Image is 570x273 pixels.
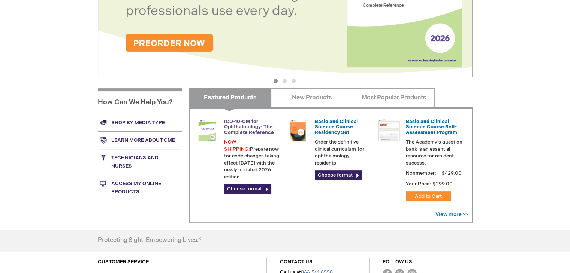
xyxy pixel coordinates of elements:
button: 1 of 3 [274,79,278,83]
a: Access My Online Products [98,175,182,200]
h4: Protecting Sight. Empowering Lives.® [98,237,201,244]
a: Technicians and nurses [98,149,182,175]
span: $299.00 [432,181,454,187]
a: Choose format [315,170,362,180]
span: Add to Cart [415,193,442,199]
a: Shop by media type [98,114,182,131]
a: Choose format [224,184,271,194]
a: CONTACT US [280,259,313,265]
button: 2 of 3 [283,79,287,83]
img: 0120008u_42.png [196,119,218,141]
strong: Your Price: [406,181,431,187]
img: bcscself_20.jpg [378,119,400,141]
font: NOW SHIPPING: [224,139,250,152]
a: New Products [271,88,353,107]
p: The Academy's question bank is an essential resource for resident success. [406,139,463,166]
button: Add to Cart [406,191,451,201]
p: Prepare now for code changes taking effect [DATE] with the newly updated 2026 edition. [224,139,281,180]
button: 3 of 3 [292,79,296,83]
a: ICD-10-CM for Ophthalmology: The Complete Reference [224,119,274,135]
p: Order the definitive clinical curriculum for ophthalmology residents. [315,139,372,166]
span: $429.00 [441,170,463,176]
a: FOLLOW US [383,259,412,265]
a: Featured Products [189,88,271,107]
a: View more >> [435,211,468,218]
img: 02850963u_47.png [287,119,309,141]
a: Basic and Clinical Science Course Self-Assessment Program [406,119,457,135]
strong: Nonmember: [406,169,436,178]
a: Learn more about CME [98,131,182,149]
a: Basic and Clinical Science Course Residency Set [315,119,358,135]
a: Most Popular Products [353,88,435,107]
h1: How Can We Help You? [98,88,182,114]
a: CUSTOMER SERVICE [98,259,149,265]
